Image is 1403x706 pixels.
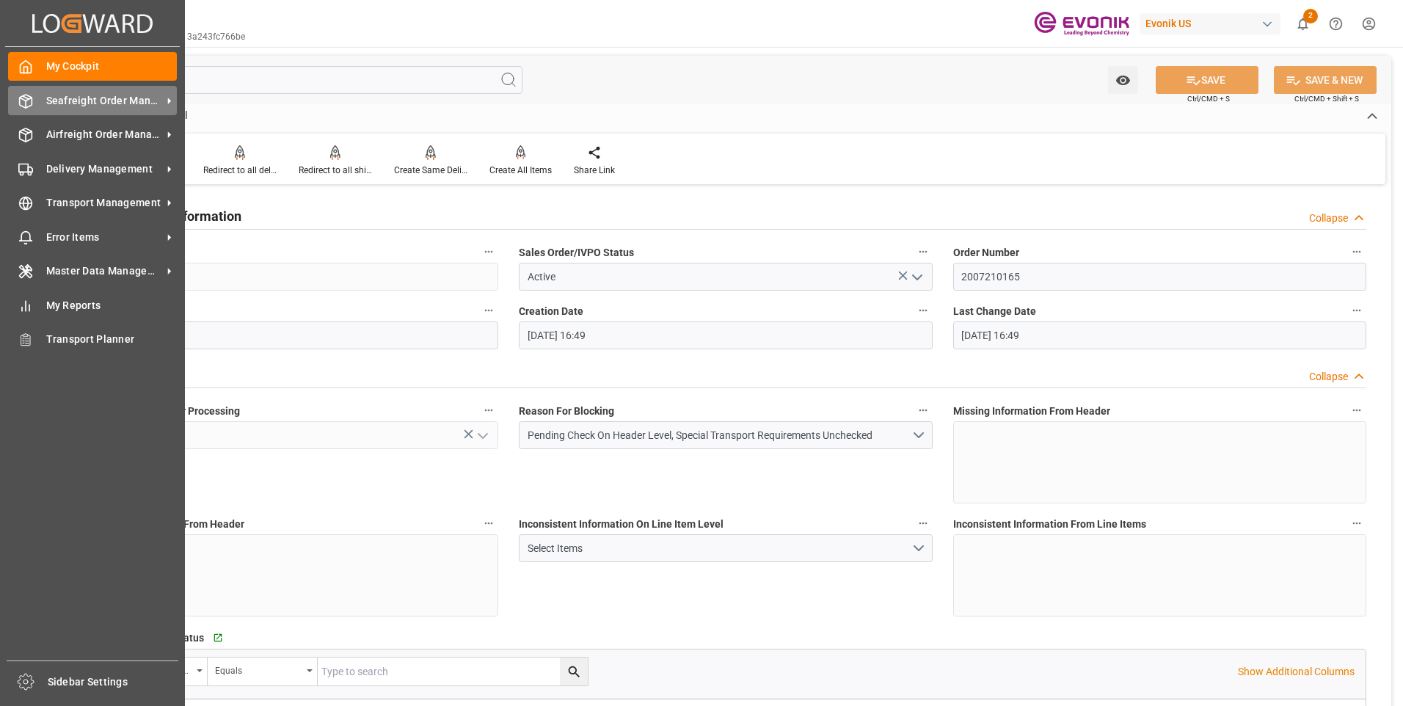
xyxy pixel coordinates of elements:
[46,332,178,347] span: Transport Planner
[905,266,927,288] button: open menu
[1140,10,1286,37] button: Evonik US
[479,301,498,320] button: Order Type (SAP)
[519,321,932,349] input: DD.MM.YYYY HH:MM
[471,424,493,447] button: open menu
[1108,66,1138,94] button: open menu
[560,658,588,685] button: search button
[914,242,933,261] button: Sales Order/IVPO Status
[68,66,522,94] input: Search Fields
[519,421,932,449] button: open menu
[953,245,1019,261] span: Order Number
[914,301,933,320] button: Creation Date
[1347,401,1366,420] button: Missing Information From Header
[46,93,162,109] span: Seafreight Order Management
[519,304,583,319] span: Creation Date
[953,304,1036,319] span: Last Change Date
[1309,211,1348,226] div: Collapse
[1347,242,1366,261] button: Order Number
[8,291,177,319] a: My Reports
[914,401,933,420] button: Reason For Blocking
[1274,66,1377,94] button: SAVE & NEW
[953,321,1366,349] input: DD.MM.YYYY HH:MM
[394,164,467,177] div: Create Same Delivery Date
[1156,66,1258,94] button: SAVE
[46,161,162,177] span: Delivery Management
[46,195,162,211] span: Transport Management
[299,164,372,177] div: Redirect to all shipments
[953,404,1110,419] span: Missing Information From Header
[1294,93,1359,104] span: Ctrl/CMD + Shift + S
[1286,7,1319,40] button: show 2 new notifications
[528,428,911,443] div: Pending Check On Header Level, Special Transport Requirements Unchecked
[914,514,933,533] button: Inconsistent Information On Line Item Level
[953,517,1146,532] span: Inconsistent Information From Line Items
[528,541,911,556] div: Select Items
[519,534,932,562] button: open menu
[1238,664,1355,680] p: Show Additional Columns
[46,230,162,245] span: Error Items
[208,658,318,685] button: open menu
[574,164,615,177] div: Share Link
[1309,369,1348,385] div: Collapse
[1347,514,1366,533] button: Inconsistent Information From Line Items
[8,325,177,354] a: Transport Planner
[519,245,634,261] span: Sales Order/IVPO Status
[519,517,724,532] span: Inconsistent Information On Line Item Level
[215,660,302,677] div: Equals
[46,127,162,142] span: Airfreight Order Management
[1303,9,1318,23] span: 2
[46,263,162,279] span: Master Data Management
[1187,93,1230,104] span: Ctrl/CMD + S
[203,164,277,177] div: Redirect to all deliveries
[479,514,498,533] button: Missing Master Data From Header
[46,59,178,74] span: My Cockpit
[519,404,614,419] span: Reason For Blocking
[489,164,552,177] div: Create All Items
[48,674,179,690] span: Sidebar Settings
[1140,13,1280,34] div: Evonik US
[1347,301,1366,320] button: Last Change Date
[318,658,588,685] input: Type to search
[1034,11,1129,37] img: Evonik-brand-mark-Deep-Purple-RGB.jpeg_1700498283.jpeg
[479,242,498,261] button: code
[479,401,498,420] button: Blocked From Further Processing
[8,52,177,81] a: My Cockpit
[1319,7,1352,40] button: Help Center
[46,298,178,313] span: My Reports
